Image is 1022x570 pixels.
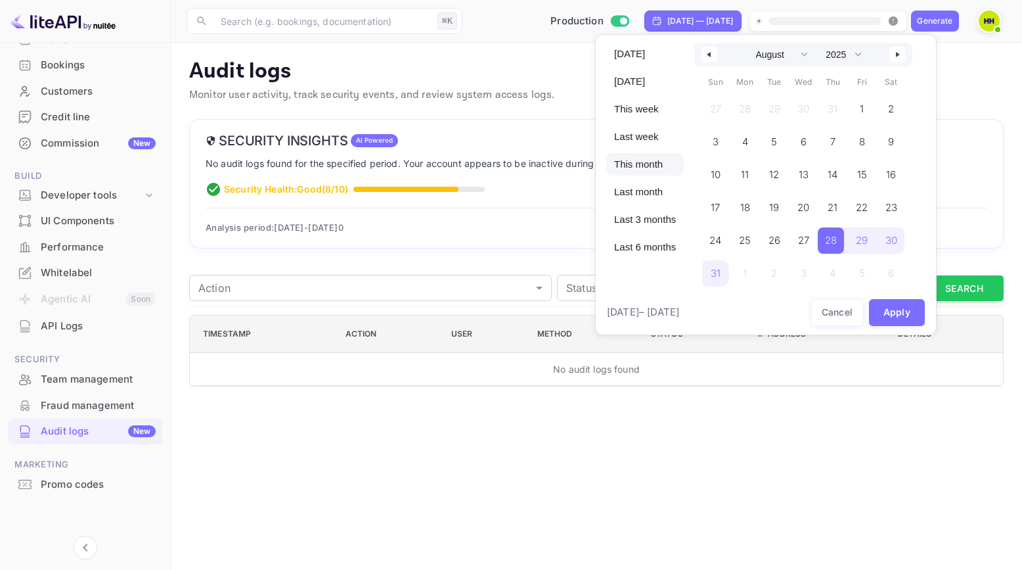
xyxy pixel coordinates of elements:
button: 18 [730,191,760,218]
button: 2 [877,93,906,119]
button: 23 [877,191,906,218]
span: Thu [818,72,847,93]
button: 5 [759,126,789,152]
button: 6 [789,126,818,152]
span: 24 [709,229,721,252]
span: 4 [742,130,748,154]
button: 19 [759,191,789,218]
button: 26 [759,224,789,250]
button: This week [606,98,684,120]
button: 12 [759,158,789,185]
span: 31 [711,262,721,285]
button: 22 [847,191,877,218]
span: 12 [769,163,779,187]
span: 6 [801,130,807,154]
button: Last 6 months [606,236,684,258]
span: 7 [830,130,835,154]
button: 15 [847,158,877,185]
span: 21 [828,196,837,220]
button: 20 [789,191,818,218]
span: 8 [859,130,865,154]
span: 30 [885,229,897,252]
button: 31 [701,257,730,283]
span: 25 [739,229,751,252]
button: 3 [701,126,730,152]
span: 26 [768,229,780,252]
button: [DATE] [606,43,684,65]
span: Wed [789,72,818,93]
button: [DATE] [606,70,684,93]
button: Cancel [811,299,864,326]
button: 9 [877,126,906,152]
span: 10 [711,163,721,187]
button: Apply [869,299,925,326]
button: 4 [730,126,760,152]
span: Mon [730,72,760,93]
span: 29 [856,229,868,252]
span: Sun [701,72,730,93]
button: 13 [789,158,818,185]
span: 15 [857,163,867,187]
button: 21 [818,191,847,218]
span: 16 [886,163,896,187]
span: 5 [771,130,777,154]
span: 20 [797,196,809,220]
span: 19 [769,196,779,220]
button: 1 [847,93,877,119]
span: 14 [828,163,837,187]
button: 17 [701,191,730,218]
span: 18 [740,196,750,220]
span: 13 [799,163,809,187]
span: [DATE] – [DATE] [607,305,679,320]
button: 8 [847,126,877,152]
button: Last week [606,126,684,148]
button: 29 [847,224,877,250]
button: 10 [701,158,730,185]
span: Sat [877,72,906,93]
span: 23 [885,196,897,220]
button: 11 [730,158,760,185]
button: 7 [818,126,847,152]
button: 25 [730,224,760,250]
span: 11 [741,163,749,187]
button: Last month [606,181,684,203]
button: 24 [701,224,730,250]
button: 27 [789,224,818,250]
span: Fri [847,72,877,93]
span: 28 [825,229,837,252]
span: 22 [856,196,868,220]
button: 16 [877,158,906,185]
span: 17 [711,196,720,220]
span: 3 [713,130,719,154]
button: This month [606,153,684,176]
span: 1 [860,97,864,121]
span: Tue [759,72,789,93]
button: 28 [818,224,847,250]
button: 14 [818,158,847,185]
button: 30 [877,224,906,250]
span: 9 [888,130,894,154]
button: Last 3 months [606,208,684,231]
span: 2 [888,97,894,121]
span: 27 [798,229,809,252]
